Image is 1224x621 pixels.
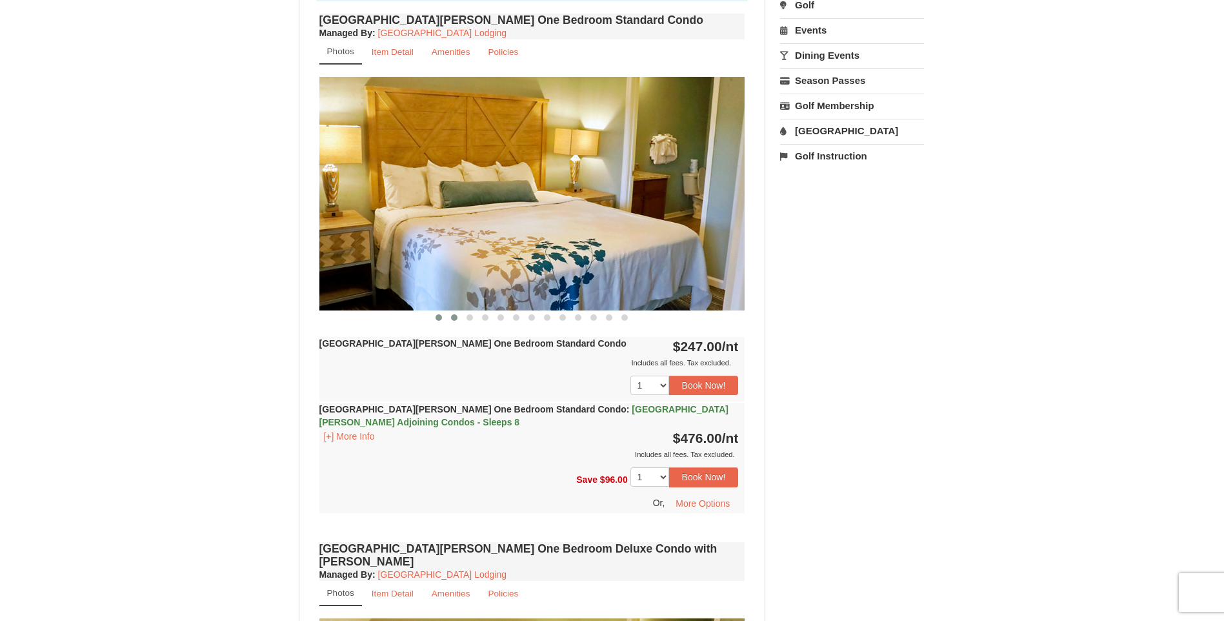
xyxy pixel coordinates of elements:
strong: $247.00 [673,339,739,354]
a: Policies [479,39,527,65]
span: Or, [653,497,665,507]
h4: [GEOGRAPHIC_DATA][PERSON_NAME] One Bedroom Deluxe Condo with [PERSON_NAME] [319,542,745,568]
button: More Options [667,494,738,513]
small: Item Detail [372,589,414,598]
small: Photos [327,46,354,56]
span: Managed By [319,28,372,38]
a: Photos [319,39,362,65]
strong: [GEOGRAPHIC_DATA][PERSON_NAME] One Bedroom Standard Condo [319,404,728,427]
div: Includes all fees. Tax excluded. [319,448,739,461]
a: Golf Instruction [780,144,924,168]
h4: [GEOGRAPHIC_DATA][PERSON_NAME] One Bedroom Standard Condo [319,14,745,26]
small: Policies [488,589,518,598]
a: Golf Membership [780,94,924,117]
span: Managed By [319,569,372,580]
button: Book Now! [669,467,739,487]
button: [+] More Info [319,429,379,443]
a: Policies [479,581,527,606]
strong: : [319,569,376,580]
a: Amenities [423,581,479,606]
small: Photos [327,588,354,598]
a: Dining Events [780,43,924,67]
small: Item Detail [372,47,414,57]
button: Book Now! [669,376,739,395]
small: Amenities [432,589,470,598]
a: [GEOGRAPHIC_DATA] Lodging [378,28,507,38]
a: Season Passes [780,68,924,92]
strong: : [319,28,376,38]
a: [GEOGRAPHIC_DATA] Lodging [378,569,507,580]
a: Item Detail [363,581,422,606]
a: [GEOGRAPHIC_DATA] [780,119,924,143]
img: 18876286-121-55434444.jpg [319,77,745,310]
strong: [GEOGRAPHIC_DATA][PERSON_NAME] One Bedroom Standard Condo [319,338,627,349]
a: Photos [319,581,362,606]
small: Policies [488,47,518,57]
a: Events [780,18,924,42]
span: Save [576,474,597,485]
a: Amenities [423,39,479,65]
span: $476.00 [673,431,722,445]
span: /nt [722,431,739,445]
span: /nt [722,339,739,354]
small: Amenities [432,47,470,57]
span: : [627,404,630,414]
span: $96.00 [600,474,628,485]
div: Includes all fees. Tax excluded. [319,356,739,369]
a: Item Detail [363,39,422,65]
